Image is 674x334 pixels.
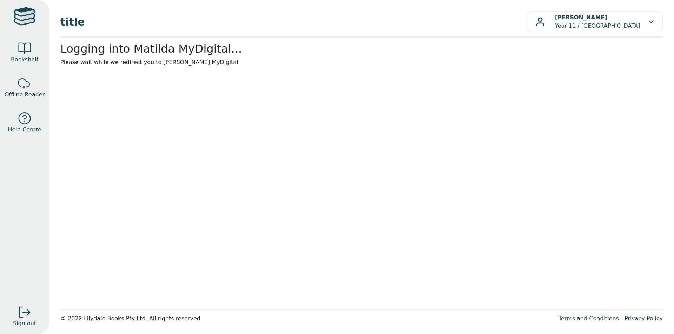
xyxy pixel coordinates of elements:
span: Bookshelf [11,55,38,64]
a: Privacy Policy [625,315,663,322]
b: [PERSON_NAME] [555,14,607,21]
button: [PERSON_NAME]Year 11 / [GEOGRAPHIC_DATA] [527,11,663,32]
div: © 2022 Lilydale Books Pty Ltd. All rights reserved. [60,314,553,323]
span: title [60,14,527,30]
h2: Logging into Matilda MyDigital... [60,42,663,55]
p: Please wait while we redirect you to [PERSON_NAME] MyDigital [60,58,663,67]
p: Year 11 / [GEOGRAPHIC_DATA] [555,13,640,30]
a: Terms and Conditions [559,315,619,322]
span: Sign out [13,319,36,328]
span: Help Centre [8,125,41,134]
span: Offline Reader [5,90,45,99]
